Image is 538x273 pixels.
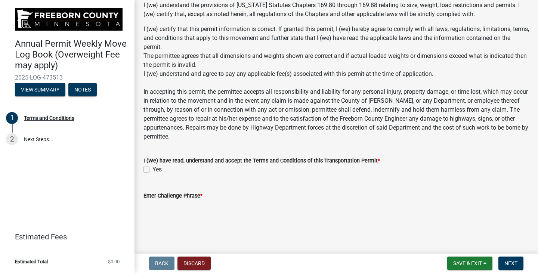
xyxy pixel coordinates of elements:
[149,257,174,270] button: Back
[143,1,529,19] p: I (we) understand the provisions of [US_STATE] Statutes Chapters 169.80 through 169.88 relating t...
[155,260,168,266] span: Back
[453,260,482,266] span: Save & Exit
[108,259,120,264] span: $0.00
[498,257,523,270] button: Next
[15,87,65,93] wm-modal-confirm: Summary
[6,112,18,124] div: 1
[15,259,48,264] span: Estimated Total
[6,133,18,145] div: 2
[15,8,123,31] img: Freeborn County, Minnesota
[6,229,123,244] a: Estimated Fees
[15,74,120,81] span: 2025-LOG-473513
[152,165,162,174] label: Yes
[143,25,529,141] p: I (we) certify that this permit information is correct. If granted this permit, I (we) hereby agr...
[68,83,97,96] button: Notes
[143,158,380,164] label: I (We) have read, understand and accept the Terms and Conditions of this Transportation Permit
[177,257,211,270] button: Discard
[504,260,517,266] span: Next
[15,83,65,96] button: View Summary
[143,193,202,199] label: Enter Challenge Phrase
[24,115,74,121] div: Terms and Conditions
[447,257,492,270] button: Save & Exit
[15,38,129,71] h4: Annual Permit Weekly Move Log Book (Overweight Fee may apply)
[68,87,97,93] wm-modal-confirm: Notes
